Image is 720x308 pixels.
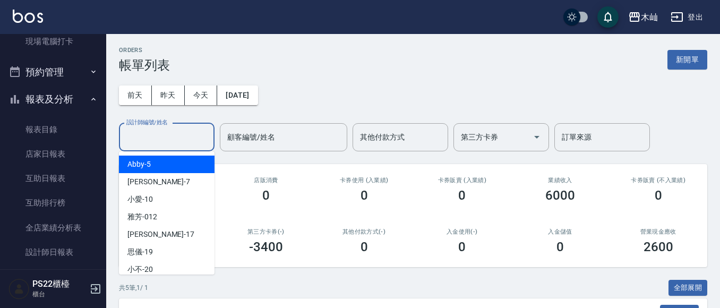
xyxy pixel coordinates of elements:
[127,176,190,187] span: [PERSON_NAME] -7
[4,58,102,86] button: 預約管理
[217,85,258,105] button: [DATE]
[556,239,564,254] h3: 0
[4,117,102,142] a: 報表目錄
[458,188,466,203] h3: 0
[4,29,102,54] a: 現場電腦打卡
[119,58,170,73] h3: 帳單列表
[624,6,662,28] button: 木屾
[361,239,368,254] h3: 0
[127,229,194,240] span: [PERSON_NAME] -17
[119,283,148,293] p: 共 5 筆, 1 / 1
[127,264,153,275] span: 小不 -20
[328,228,400,235] h2: 其他付款方式(-)
[666,7,707,27] button: 登出
[32,289,87,299] p: 櫃台
[32,279,87,289] h5: PS22櫃檯
[4,166,102,191] a: 互助日報表
[4,85,102,113] button: 報表及分析
[622,228,695,235] h2: 營業現金應收
[545,188,575,203] h3: 6000
[524,177,597,184] h2: 業績收入
[641,11,658,24] div: 木屾
[668,280,708,296] button: 全部展開
[13,10,43,23] img: Logo
[185,85,218,105] button: 今天
[127,211,157,223] span: 雅芳 -012
[262,188,270,203] h3: 0
[119,47,170,54] h2: ORDERS
[152,85,185,105] button: 昨天
[230,177,303,184] h2: 店販消費
[4,264,102,289] a: 設計師業績分析表
[126,118,168,126] label: 設計師編號/姓名
[426,228,499,235] h2: 入金使用(-)
[524,228,597,235] h2: 入金儲值
[119,85,152,105] button: 前天
[8,278,30,300] img: Person
[4,142,102,166] a: 店家日報表
[249,239,283,254] h3: -3400
[361,188,368,203] h3: 0
[4,216,102,240] a: 全店業績分析表
[644,239,673,254] h3: 2600
[597,6,619,28] button: save
[4,191,102,215] a: 互助排行榜
[127,159,151,170] span: Abby -5
[426,177,499,184] h2: 卡券販賣 (入業績)
[328,177,400,184] h2: 卡券使用 (入業績)
[127,246,153,258] span: 思儀 -19
[667,50,707,70] button: 新開單
[655,188,662,203] h3: 0
[4,240,102,264] a: 設計師日報表
[458,239,466,254] h3: 0
[230,228,303,235] h2: 第三方卡券(-)
[528,129,545,146] button: Open
[127,194,153,205] span: 小愛 -10
[622,177,695,184] h2: 卡券販賣 (不入業績)
[667,54,707,64] a: 新開單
